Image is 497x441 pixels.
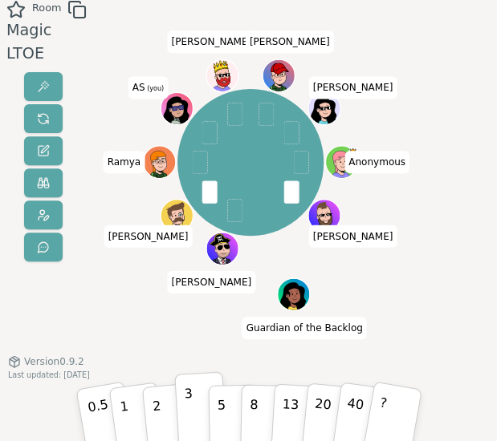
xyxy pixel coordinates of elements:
[8,355,84,368] button: Version0.9.2
[183,382,194,437] p: 3
[6,19,87,66] div: Magic LTOE
[24,233,63,261] button: Send feedback
[344,151,409,173] span: Click to change your name
[309,225,397,248] span: Click to change your name
[104,151,145,173] span: Click to change your name
[167,271,255,293] span: Click to change your name
[24,72,63,101] button: Reveal votes
[24,355,84,368] span: Version 0.9.2
[24,168,63,197] button: Watch only
[24,200,63,229] button: Change avatar
[104,225,193,248] span: Click to change your name
[348,147,356,155] span: Anonymous is the host
[24,104,63,133] button: Reset votes
[167,31,255,54] span: Click to change your name
[309,77,397,99] span: Click to change your name
[242,317,367,339] span: Click to change your name
[128,77,168,99] span: Click to change your name
[246,31,334,54] span: Click to change your name
[161,94,192,124] button: Click to change your avatar
[145,86,165,93] span: (you)
[24,136,63,165] button: Change name
[8,370,90,379] span: Last updated: [DATE]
